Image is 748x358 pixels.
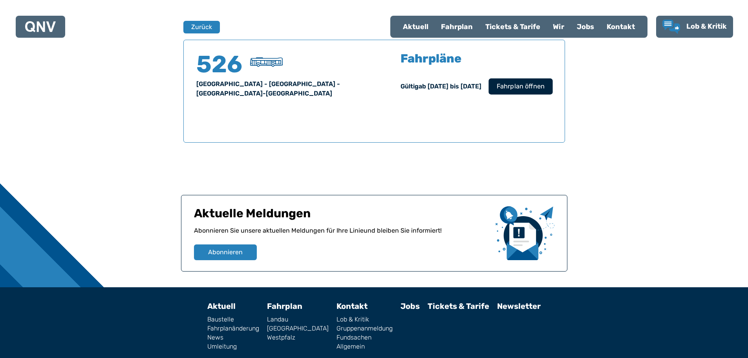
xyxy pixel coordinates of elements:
div: [GEOGRAPHIC_DATA] - [GEOGRAPHIC_DATA] - [GEOGRAPHIC_DATA]-[GEOGRAPHIC_DATA] [196,79,365,98]
a: Allgemein [337,343,393,350]
a: Lob & Kritik [662,20,727,34]
a: News [207,334,259,341]
a: Kontakt [600,17,641,37]
a: Zurück [183,21,215,33]
h1: Aktuelle Meldungen [194,206,489,226]
a: Baustelle [207,316,259,323]
a: Tickets & Tarife [479,17,547,37]
a: [GEOGRAPHIC_DATA] [267,325,329,332]
p: Abonnieren Sie unsere aktuellen Meldungen für Ihre Linie und bleiben Sie informiert! [194,226,489,244]
a: Newsletter [497,301,541,311]
span: Lob & Kritik [686,22,727,31]
a: Jobs [571,17,600,37]
a: Westpfalz [267,334,329,341]
a: Fahrplan [435,17,479,37]
a: Wir [547,17,571,37]
button: Abonnieren [194,244,257,260]
h4: 526 [196,53,243,76]
img: newsletter [496,206,554,260]
a: Gruppenanmeldung [337,325,393,332]
a: Kontakt [337,301,368,311]
a: Aktuell [397,17,435,37]
img: Überlandbus [250,57,283,67]
div: Gültig ab [DATE] bis [DATE] [401,82,481,91]
span: Abonnieren [208,248,243,257]
a: Umleitung [207,343,259,350]
a: Aktuell [207,301,236,311]
a: Tickets & Tarife [428,301,489,311]
a: Jobs [401,301,420,311]
h5: Fahrpläne [401,53,461,64]
a: Landau [267,316,329,323]
a: Fundsachen [337,334,393,341]
a: Fahrplan [267,301,302,311]
a: QNV Logo [25,19,56,35]
img: QNV Logo [25,21,56,32]
button: Zurück [183,21,220,33]
a: Lob & Kritik [337,316,393,323]
span: Fahrplan öffnen [496,82,544,91]
button: Fahrplan öffnen [488,78,552,94]
a: Fahrplanänderung [207,325,259,332]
